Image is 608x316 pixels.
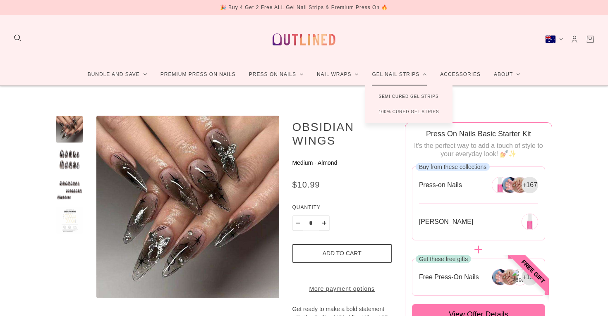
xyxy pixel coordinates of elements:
[292,215,303,231] button: Minus
[319,215,330,231] button: Plus
[292,203,392,215] label: Quantity
[292,180,320,189] span: $10.99
[292,120,392,147] h1: Obsidian Wings
[414,142,543,157] span: It's the perfect way to add a touch of style to your everyday look! 💅✨
[365,89,452,104] a: Semi Cured Gel Strips
[96,116,279,298] modal-trigger: Enlarge product image
[522,181,537,190] span: + 167
[433,64,487,86] a: Accessories
[419,163,486,170] span: Buy from these collections
[522,214,538,230] img: 269291651152-0
[268,22,340,57] a: Outlined
[419,217,474,226] span: [PERSON_NAME]
[492,177,508,193] img: 266304946256-0
[487,64,527,86] a: About
[419,255,468,262] span: Get these free gifts
[586,35,595,44] a: Cart
[365,64,433,86] a: Gel Nail Strips
[502,177,518,193] img: 266304946256-1
[13,33,22,43] button: Search
[292,285,392,293] a: More payment options
[292,244,392,263] button: Add to cart
[419,181,462,189] span: Press-on Nails
[292,159,392,167] p: Medium - Almond
[242,64,310,86] a: Press On Nails
[81,64,154,86] a: Bundle and Save
[154,64,242,86] a: Premium Press On Nails
[545,35,563,43] button: Australia
[96,116,279,298] img: Obsidian Wings - Press On Nails
[512,177,528,193] img: 266304946256-2
[310,64,366,86] a: Nail Wraps
[426,130,531,138] span: Press On Nails Basic Starter Kit
[570,35,579,44] a: Account
[419,273,479,281] span: Free Press-On Nails
[496,235,570,309] span: Free gift
[220,3,388,12] div: 🎉 Buy 4 Get 2 Free ALL Gel Nail Strips & Premium Press On 🔥
[365,104,452,119] a: 100% Cured Gel Strips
